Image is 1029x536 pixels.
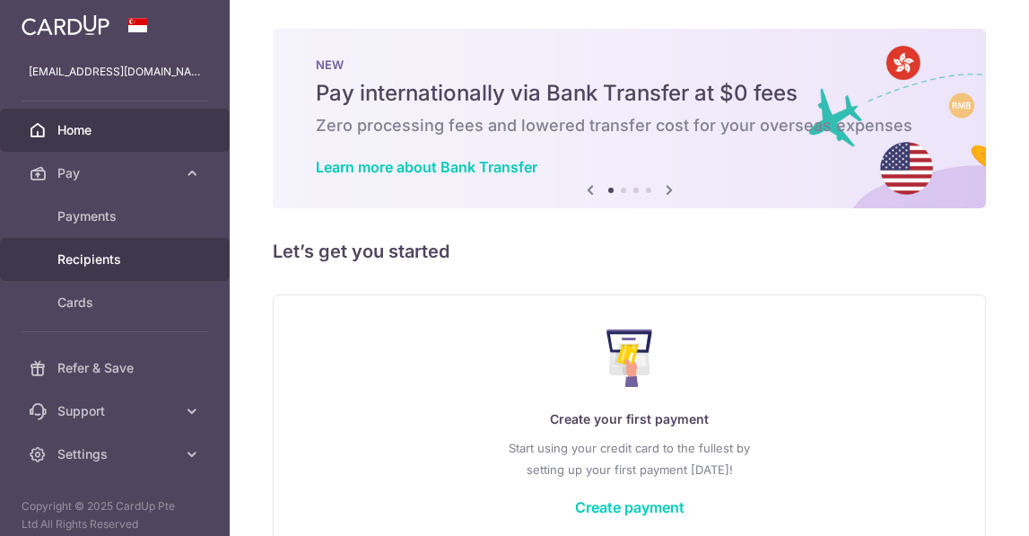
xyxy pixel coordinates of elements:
span: Recipients [57,250,176,268]
h6: Zero processing fees and lowered transfer cost for your overseas expenses [316,115,943,136]
a: Learn more about Bank Transfer [316,158,537,176]
span: Support [57,402,176,420]
img: Make Payment [606,330,652,387]
img: CardUp [22,14,109,36]
p: NEW [316,57,943,72]
img: Bank transfer banner [273,29,986,208]
span: Payments [57,207,176,225]
span: Cards [57,294,176,312]
h5: Pay internationally via Bank Transfer at $0 fees [316,79,943,108]
span: Pay [57,164,176,182]
p: [EMAIL_ADDRESS][DOMAIN_NAME] [29,63,201,81]
h5: Let’s get you started [273,237,986,266]
span: Refer & Save [57,359,176,377]
span: Home [57,121,176,139]
a: Create payment [575,498,685,516]
span: Settings [57,445,176,463]
p: Start using your credit card to the fullest by setting up your first payment [DATE]! [310,437,949,480]
p: Create your first payment [310,409,949,430]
